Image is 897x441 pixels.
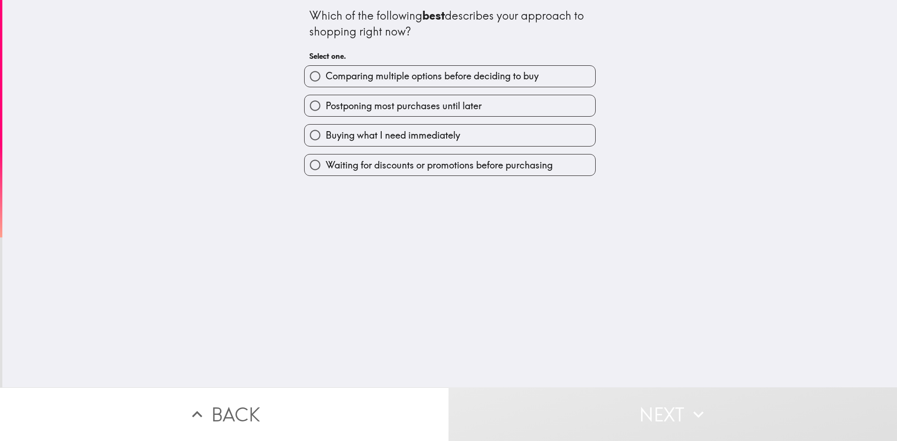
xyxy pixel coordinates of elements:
b: best [422,8,445,22]
button: Waiting for discounts or promotions before purchasing [305,154,595,175]
span: Waiting for discounts or promotions before purchasing [326,159,553,172]
button: Next [448,387,897,441]
div: Which of the following describes your approach to shopping right now? [309,8,591,39]
span: Buying what I need immediately [326,129,460,142]
button: Buying what I need immediately [305,125,595,146]
h6: Select one. [309,51,591,61]
span: Postponing most purchases until later [326,99,482,112]
span: Comparing multiple options before deciding to buy [326,70,539,83]
button: Postponing most purchases until later [305,95,595,116]
button: Comparing multiple options before deciding to buy [305,66,595,87]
